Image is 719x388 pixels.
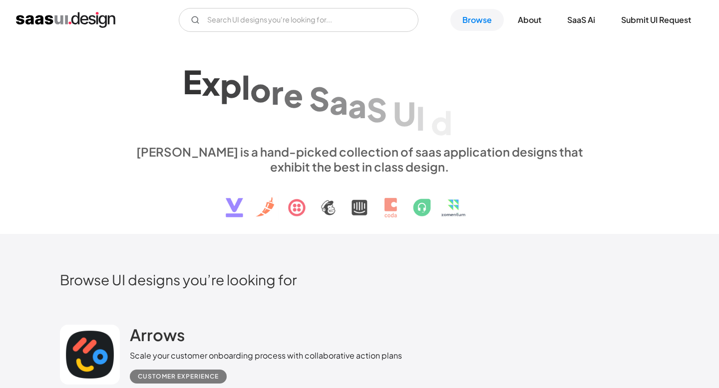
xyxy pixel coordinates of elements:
h2: Arrows [130,325,185,345]
div: S [309,79,330,118]
div: x [202,64,220,102]
h2: Browse UI designs you’re looking for [60,271,659,288]
a: About [506,9,553,31]
div: Customer Experience [138,371,219,383]
a: Browse [450,9,504,31]
div: E [183,62,202,101]
div: S [366,90,387,129]
div: e [284,76,303,115]
div: l [242,68,250,107]
img: text, icon, saas logo [208,174,511,226]
div: o [250,70,271,109]
div: a [330,83,348,121]
div: p [220,66,242,104]
div: r [271,73,284,112]
div: U [393,94,416,133]
a: Arrows [130,325,185,350]
div: I [416,99,425,137]
a: Submit UI Request [609,9,703,31]
form: Email Form [179,8,418,32]
a: SaaS Ai [555,9,607,31]
div: d [431,104,452,142]
div: [PERSON_NAME] is a hand-picked collection of saas application designs that exhibit the best in cl... [130,144,589,174]
input: Search UI designs you're looking for... [179,8,418,32]
h1: Explore SaaS UI design patterns & interactions. [130,57,589,134]
div: a [348,86,366,125]
a: home [16,12,115,28]
div: Scale your customer onboarding process with collaborative action plans [130,350,402,362]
